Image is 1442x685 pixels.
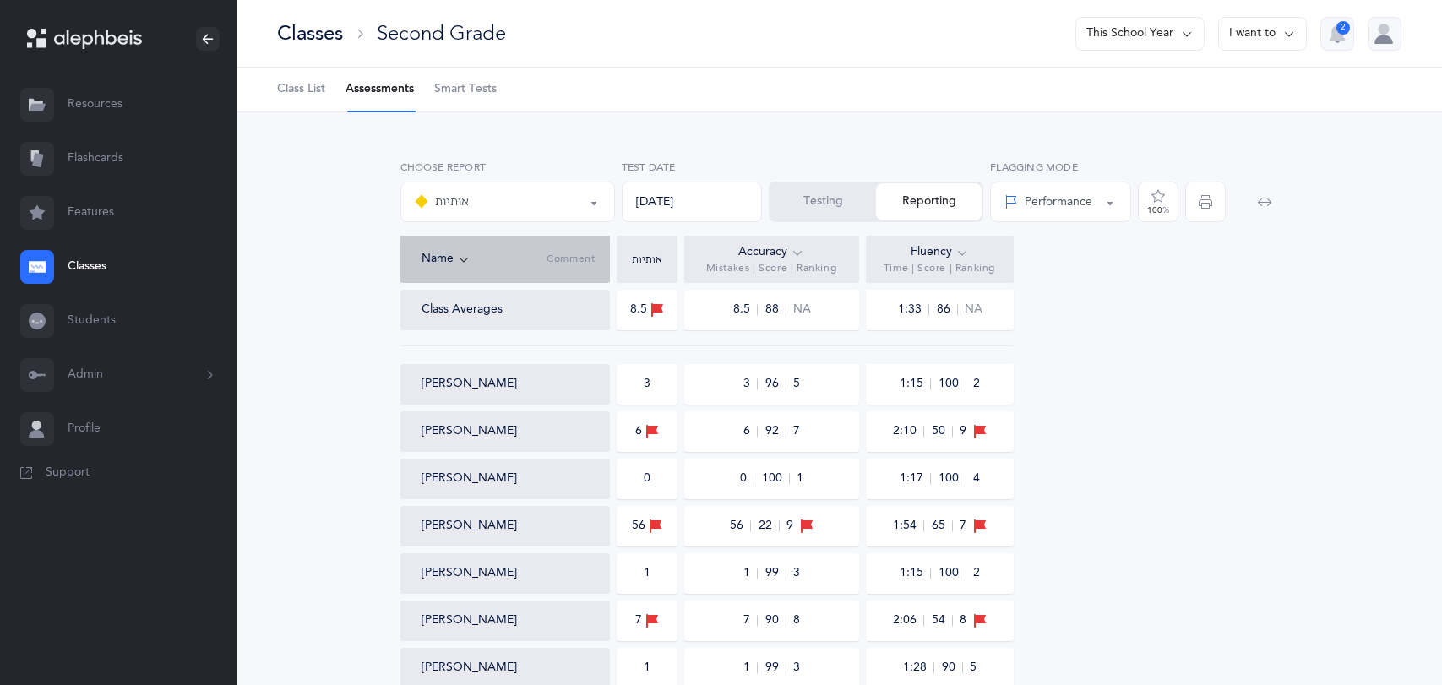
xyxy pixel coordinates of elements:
div: 8.5 [630,301,664,319]
span: 86 [936,304,958,315]
span: 54 [931,615,953,626]
div: 7 [635,612,659,630]
label: Choose report [400,160,615,175]
button: [PERSON_NAME] [422,565,517,582]
button: 2 [1320,17,1354,51]
span: Mistakes | Score | Ranking [706,262,837,275]
span: 1:33 [897,304,929,315]
div: Class Averages [422,302,503,318]
span: 9 [960,423,966,440]
span: 1 [743,568,758,579]
span: 2 [973,376,980,393]
div: Second Grade [377,19,506,47]
button: 100% [1138,182,1178,222]
span: 22 [758,520,780,531]
button: [PERSON_NAME] [422,376,517,393]
span: NA [965,302,982,318]
div: 1 [644,565,650,582]
span: 2 [973,565,980,582]
span: 1:17 [899,473,931,484]
span: 8.5 [732,304,758,315]
div: 6 [635,422,659,441]
span: 88 [765,304,786,315]
span: 90 [765,615,786,626]
span: 6 [743,426,758,437]
span: 1:28 [902,662,934,673]
div: Accuracy [738,243,804,262]
div: 56 [632,517,662,535]
button: I want to [1218,17,1307,51]
div: [DATE] [622,182,763,222]
span: 1 [797,470,803,487]
span: 1 [743,662,758,673]
span: NA [793,302,811,318]
span: 56 [729,520,751,531]
span: 3 [793,660,800,677]
div: 100 [1147,206,1169,215]
span: 1:15 [899,378,931,389]
span: 3 [743,378,758,389]
span: 96 [765,378,786,389]
span: 4 [973,470,980,487]
div: Fluency [911,243,969,262]
span: 92 [765,426,786,437]
div: אותיות [621,254,673,264]
span: 5 [970,660,977,677]
div: Classes [277,19,343,47]
button: [PERSON_NAME] [422,660,517,677]
span: 9 [786,518,793,535]
button: אותיות [400,182,615,222]
span: 100 [938,473,966,484]
span: Smart Tests [434,81,497,98]
span: % [1162,205,1169,215]
div: 3 [644,376,650,393]
span: 100 [938,568,966,579]
button: Performance [990,182,1131,222]
span: 5 [793,376,800,393]
div: 0 [644,470,650,487]
span: 100 [938,378,966,389]
button: [PERSON_NAME] [422,612,517,629]
span: 1:15 [899,568,931,579]
button: [PERSON_NAME] [422,470,517,487]
div: אותיות [415,192,469,212]
span: 2:06 [892,615,924,626]
span: 7 [960,518,966,535]
label: Flagging Mode [990,160,1131,175]
span: 8 [960,612,966,629]
span: Class List [277,81,325,98]
span: 3 [793,565,800,582]
span: 50 [931,426,953,437]
div: Name [422,250,547,269]
span: 99 [765,662,786,673]
span: 65 [931,520,953,531]
button: Testing [770,183,876,220]
span: 1:54 [892,520,924,531]
span: 7 [743,615,758,626]
span: Comment [547,253,595,266]
div: 1 [644,660,650,677]
span: Time | Score | Ranking [884,262,995,275]
label: Test Date [622,160,763,175]
span: 8 [793,612,800,629]
button: This School Year [1075,17,1205,51]
div: 2 [1336,21,1350,35]
span: 99 [765,568,786,579]
span: 0 [739,473,754,484]
button: [PERSON_NAME] [422,518,517,535]
span: 90 [941,662,963,673]
span: 7 [793,423,800,440]
div: Performance [1004,193,1092,211]
span: 100 [761,473,790,484]
span: 2:10 [892,426,924,437]
span: Support [46,465,90,481]
button: [PERSON_NAME] [422,423,517,440]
